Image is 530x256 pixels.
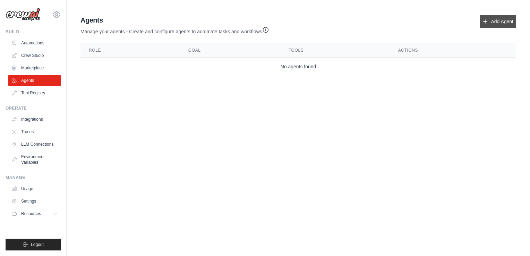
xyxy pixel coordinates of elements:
[8,75,61,86] a: Agents
[8,50,61,61] a: Crew Studio
[6,8,40,21] img: Logo
[6,175,61,180] div: Manage
[8,196,61,207] a: Settings
[80,25,269,35] p: Manage your agents - Create and configure agents to automate tasks and workflows
[180,43,280,58] th: Goal
[8,183,61,194] a: Usage
[8,62,61,74] a: Marketplace
[480,15,516,28] a: Add Agent
[80,15,269,25] h2: Agents
[6,105,61,111] div: Operate
[21,211,41,216] span: Resources
[6,29,61,35] div: Build
[6,239,61,250] button: Logout
[8,87,61,99] a: Tool Registry
[8,208,61,219] button: Resources
[8,151,61,168] a: Environment Variables
[31,242,44,247] span: Logout
[280,43,390,58] th: Tools
[80,43,180,58] th: Role
[8,139,61,150] a: LLM Connections
[8,126,61,137] a: Traces
[8,37,61,49] a: Automations
[8,114,61,125] a: Integrations
[80,58,516,76] td: No agents found
[390,43,516,58] th: Actions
